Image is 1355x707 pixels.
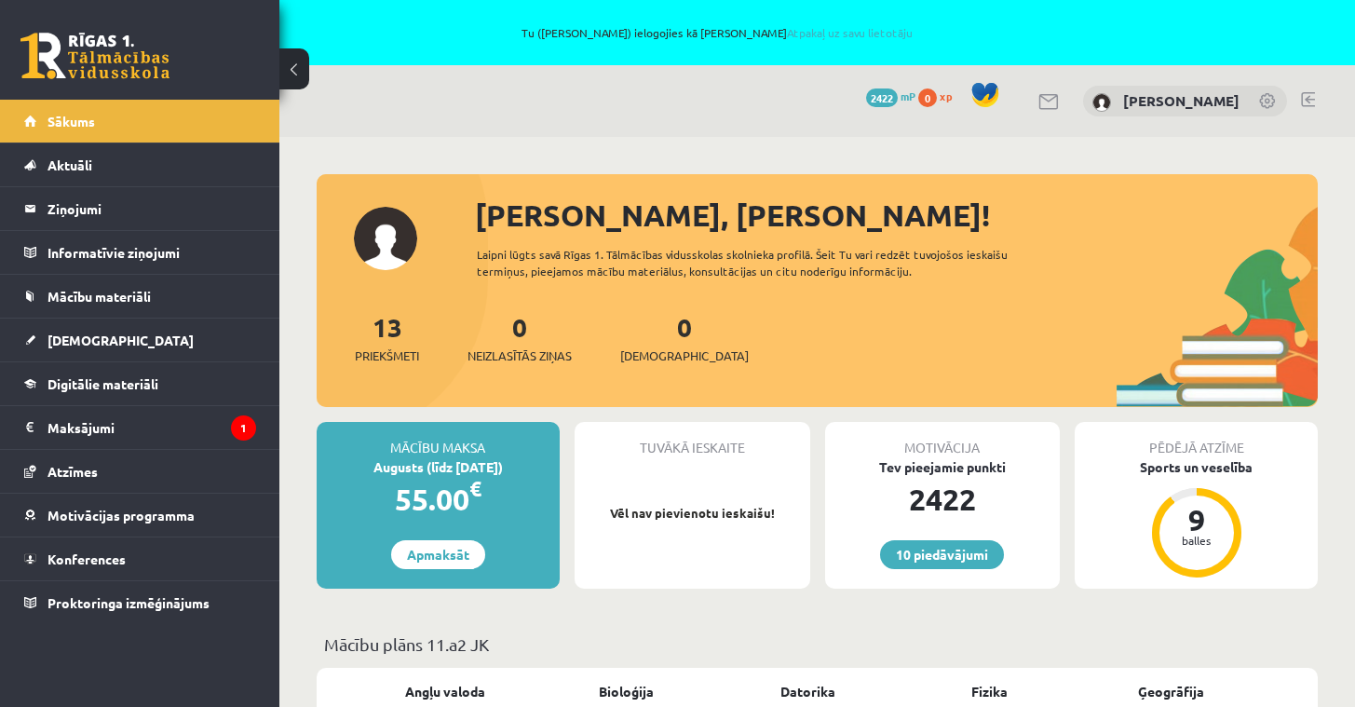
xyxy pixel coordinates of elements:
a: Mācību materiāli [24,275,256,318]
a: Maksājumi1 [24,406,256,449]
div: 55.00 [317,477,560,522]
legend: Informatīvie ziņojumi [47,231,256,274]
a: 10 piedāvājumi [880,540,1004,569]
a: 2422 mP [866,88,915,103]
a: Ziņojumi [24,187,256,230]
div: Sports un veselība [1075,457,1318,477]
legend: Maksājumi [47,406,256,449]
a: [DEMOGRAPHIC_DATA] [24,319,256,361]
a: Motivācijas programma [24,494,256,537]
span: Aktuāli [47,156,92,173]
div: Augusts (līdz [DATE]) [317,457,560,477]
a: Informatīvie ziņojumi [24,231,256,274]
legend: Ziņojumi [47,187,256,230]
div: 9 [1169,505,1225,535]
span: Konferences [47,551,126,567]
span: Neizlasītās ziņas [467,347,572,365]
img: Rodrigo Skuja [1092,93,1111,112]
span: Atzīmes [47,463,98,480]
a: Datorika [780,682,835,701]
a: 0Neizlasītās ziņas [467,310,572,365]
a: Proktoringa izmēģinājums [24,581,256,624]
a: Bioloģija [599,682,654,701]
div: 2422 [825,477,1061,522]
span: Tu ([PERSON_NAME]) ielogojies kā [PERSON_NAME] [214,27,1220,38]
div: balles [1169,535,1225,546]
a: 13Priekšmeti [355,310,419,365]
a: Atzīmes [24,450,256,493]
div: [PERSON_NAME], [PERSON_NAME]! [475,193,1318,238]
span: € [469,475,481,502]
i: 1 [231,415,256,441]
span: mP [901,88,915,103]
span: Mācību materiāli [47,288,151,305]
a: 0 xp [918,88,961,103]
span: [DEMOGRAPHIC_DATA] [620,347,749,365]
p: Vēl nav pievienotu ieskaišu! [584,504,801,523]
a: Atpakaļ uz savu lietotāju [787,25,913,40]
span: 2422 [866,88,898,107]
a: Aktuāli [24,143,256,186]
span: Motivācijas programma [47,507,195,523]
a: Sākums [24,100,256,143]
div: Tev pieejamie punkti [825,457,1061,477]
a: Angļu valoda [405,682,485,701]
a: Apmaksāt [391,540,485,569]
span: [DEMOGRAPHIC_DATA] [47,332,194,348]
span: Sākums [47,113,95,129]
div: Laipni lūgts savā Rīgas 1. Tālmācības vidusskolas skolnieka profilā. Šeit Tu vari redzēt tuvojošo... [477,246,1077,279]
a: 0[DEMOGRAPHIC_DATA] [620,310,749,365]
a: Fizika [971,682,1008,701]
a: Rīgas 1. Tālmācības vidusskola [20,33,169,79]
span: Digitālie materiāli [47,375,158,392]
span: 0 [918,88,937,107]
span: Priekšmeti [355,347,419,365]
div: Mācību maksa [317,422,560,457]
span: xp [940,88,952,103]
a: Ģeogrāfija [1138,682,1204,701]
a: [PERSON_NAME] [1123,91,1240,110]
span: Proktoringa izmēģinājums [47,594,210,611]
a: Konferences [24,537,256,580]
a: Sports un veselība 9 balles [1075,457,1318,580]
div: Pēdējā atzīme [1075,422,1318,457]
div: Tuvākā ieskaite [575,422,810,457]
p: Mācību plāns 11.a2 JK [324,632,1310,657]
a: Digitālie materiāli [24,362,256,405]
div: Motivācija [825,422,1061,457]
